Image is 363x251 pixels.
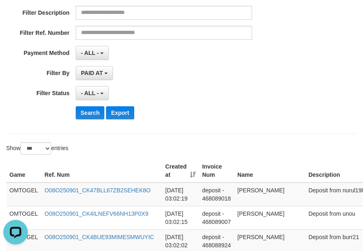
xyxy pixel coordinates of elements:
[199,159,234,183] th: Invoice Num
[45,187,151,194] a: O08O250901_CK47BLL67ZB2SEHEK8O
[106,106,134,119] button: Export
[81,50,99,56] span: - ALL -
[81,90,99,96] span: - ALL -
[3,3,28,28] button: Open LiveChat chat widget
[20,142,51,155] select: Showentries
[76,86,109,100] button: - ALL -
[81,70,103,76] span: PAID AT
[234,183,305,206] td: [PERSON_NAME]
[234,206,305,229] td: [PERSON_NAME]
[41,159,162,183] th: Ref. Num
[76,46,109,60] button: - ALL -
[6,183,41,206] td: OMTOGEL
[234,159,305,183] th: Name
[6,159,41,183] th: Game
[76,106,105,119] button: Search
[162,183,199,206] td: [DATE] 03:02:19
[76,66,113,80] button: PAID AT
[199,206,234,229] td: deposit - 468089007
[162,206,199,229] td: [DATE] 03:02:15
[199,183,234,206] td: deposit - 468089018
[45,210,149,217] a: O08O250901_CK4ILNEFV66NH13P0X9
[162,159,199,183] th: Created at: activate to sort column ascending
[6,142,68,155] label: Show entries
[6,206,41,229] td: OMTOGEL
[45,234,154,240] a: O08O250901_CK4BUE93MIMESMWUYIC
